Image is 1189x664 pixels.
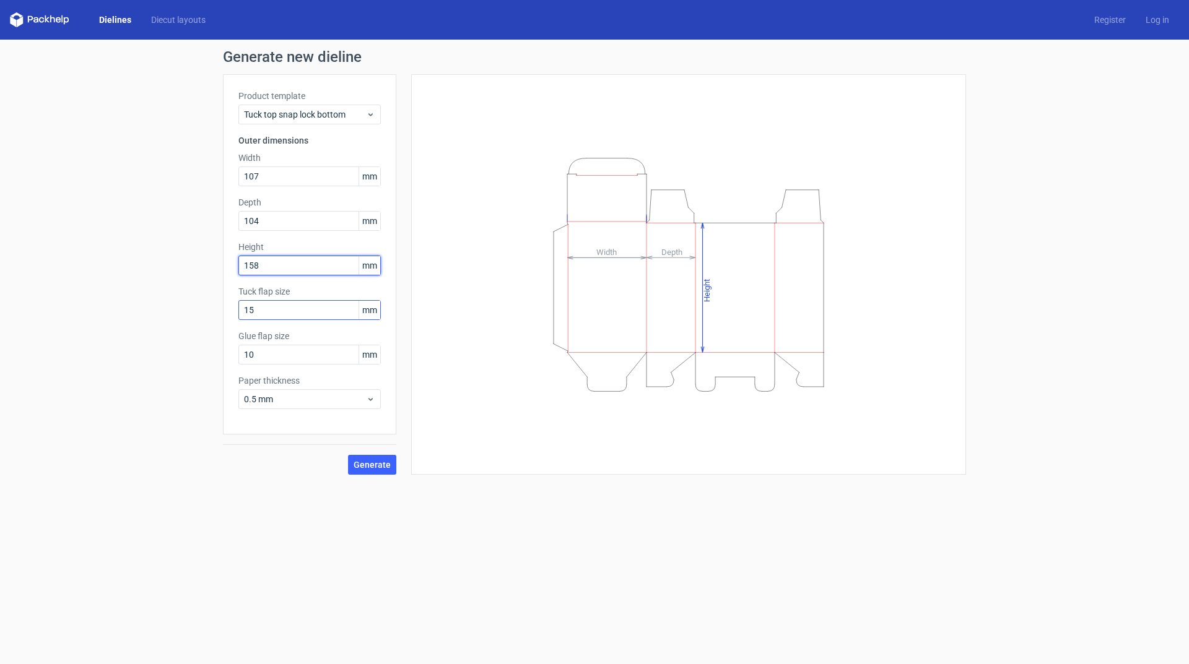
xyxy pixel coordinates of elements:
span: mm [359,301,380,319]
tspan: Height [702,278,712,301]
label: Tuck flap size [238,285,381,298]
a: Diecut layouts [141,14,216,26]
label: Glue flap size [238,330,381,342]
button: Generate [348,455,396,475]
span: mm [359,167,380,186]
a: Dielines [89,14,141,26]
a: Register [1084,14,1136,26]
span: mm [359,345,380,364]
tspan: Width [596,247,617,256]
label: Width [238,152,381,164]
label: Paper thickness [238,374,381,387]
span: mm [359,256,380,275]
label: Product template [238,90,381,102]
a: Log in [1136,14,1179,26]
span: Tuck top snap lock bottom [244,108,366,121]
label: Depth [238,196,381,209]
label: Height [238,241,381,253]
h1: Generate new dieline [223,50,966,64]
span: 0.5 mm [244,393,366,405]
h3: Outer dimensions [238,134,381,147]
span: mm [359,212,380,230]
tspan: Depth [661,247,682,256]
span: Generate [354,460,391,469]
